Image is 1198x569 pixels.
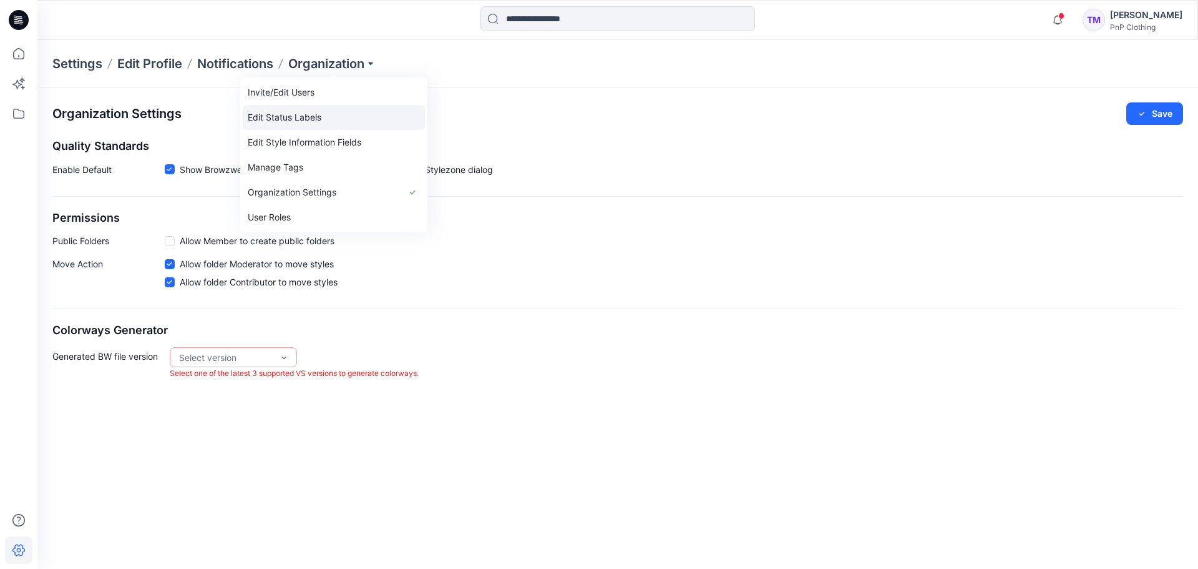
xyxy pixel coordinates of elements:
[170,367,419,380] p: Select one of the latest 3 supported VS versions to generate colorways.
[243,105,425,130] a: Edit Status Labels
[180,163,493,176] span: Show Browzwear’s default quality standards in the Share to Stylezone dialog
[243,80,425,105] a: Invite/Edit Users
[197,55,273,72] a: Notifications
[1110,7,1182,22] div: [PERSON_NAME]
[243,130,425,155] a: Edit Style Information Fields
[52,324,1183,337] h2: Colorways Generator
[180,257,334,270] span: Allow folder Moderator to move styles
[52,347,165,380] p: Generated BW file version
[180,275,338,289] span: Allow folder Contributor to move styles
[52,55,102,72] p: Settings
[1110,22,1182,32] div: PnP Clothing
[117,55,182,72] a: Edit Profile
[243,155,425,180] a: Manage Tags
[243,180,425,205] a: Organization Settings
[52,257,165,294] p: Move Action
[179,351,273,364] div: Select version
[180,234,334,247] span: Allow Member to create public folders
[52,234,165,247] p: Public Folders
[1126,102,1183,125] button: Save
[52,140,1183,153] h2: Quality Standards
[52,107,182,121] h2: Organization Settings
[243,205,425,230] a: User Roles
[1083,9,1105,31] div: TM
[52,163,165,181] p: Enable Default
[52,212,1183,225] h2: Permissions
